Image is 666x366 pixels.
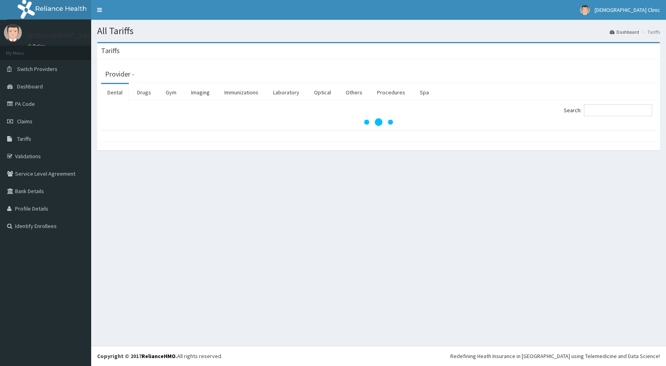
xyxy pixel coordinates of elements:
[28,32,116,39] p: [DEMOGRAPHIC_DATA] Clinic
[97,26,660,36] h1: All Tariffs
[371,84,411,101] a: Procedures
[17,83,43,90] span: Dashboard
[91,346,666,366] footer: All rights reserved.
[17,135,31,142] span: Tariffs
[142,353,176,360] a: RelianceHMO
[17,65,57,73] span: Switch Providers
[640,29,660,35] li: Tariffs
[101,47,120,54] h3: Tariffs
[97,353,177,360] strong: Copyright © 2017 .
[267,84,306,101] a: Laboratory
[450,352,660,360] div: Redefining Heath Insurance in [GEOGRAPHIC_DATA] using Telemedicine and Data Science!
[4,24,22,42] img: User Image
[595,6,660,13] span: [DEMOGRAPHIC_DATA] Clinic
[584,104,652,116] input: Search:
[185,84,216,101] a: Imaging
[308,84,337,101] a: Optical
[17,118,33,125] span: Claims
[28,43,47,49] a: Online
[564,104,652,116] label: Search:
[339,84,369,101] a: Others
[363,106,394,138] svg: audio-loading
[413,84,435,101] a: Spa
[131,84,157,101] a: Drugs
[105,71,134,78] h3: Provider -
[159,84,183,101] a: Gym
[610,29,639,35] a: Dashboard
[218,84,265,101] a: Immunizations
[101,84,129,101] a: Dental
[580,5,590,15] img: User Image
